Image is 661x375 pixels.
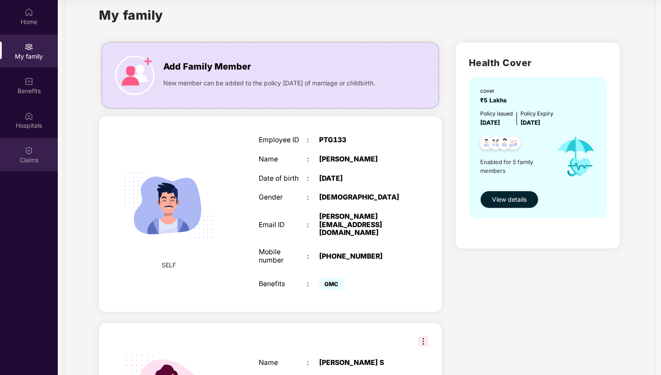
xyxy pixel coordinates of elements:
[307,175,319,183] div: :
[25,146,33,155] img: svg+xml;base64,PHN2ZyBpZD0iQ2xhaW0iIHhtbG5zPSJodHRwOi8vd3d3LnczLm9yZy8yMDAwL3N2ZyIgd2lkdGg9IjIwIi...
[25,77,33,86] img: svg+xml;base64,PHN2ZyBpZD0iQmVuZWZpdHMiIHhtbG5zPSJodHRwOi8vd3d3LnczLm9yZy8yMDAwL3N2ZyIgd2lkdGg9Ij...
[113,150,224,260] img: svg+xml;base64,PHN2ZyB4bWxucz0iaHR0cDovL3d3dy53My5vcmcvMjAwMC9zdmciIHdpZHRoPSIyMjQiIGhlaWdodD0iMT...
[163,78,375,88] span: New member can be added to the policy [DATE] of marriage or childbirth.
[307,252,319,261] div: :
[480,119,500,126] span: [DATE]
[485,133,506,155] img: svg+xml;base64,PHN2ZyB4bWxucz0iaHR0cDovL3d3dy53My5vcmcvMjAwMC9zdmciIHdpZHRoPSI0OC45MTUiIGhlaWdodD...
[99,5,163,25] h1: My family
[259,155,307,164] div: Name
[259,280,307,288] div: Benefits
[319,359,404,367] div: [PERSON_NAME] S
[418,336,429,347] img: svg+xml;base64,PHN2ZyB3aWR0aD0iMzIiIGhlaWdodD0iMzIiIHZpZXdCb3g9IjAgMCAzMiAzMiIgZmlsbD0ibm9uZSIgeG...
[259,221,307,229] div: Email ID
[25,112,33,120] img: svg+xml;base64,PHN2ZyBpZD0iSG9zcGl0YWxzIiB4bWxucz0iaHR0cDovL3d3dy53My5vcmcvMjAwMC9zdmciIHdpZHRoPS...
[307,280,319,288] div: :
[520,109,553,118] div: Policy Expiry
[307,359,319,367] div: :
[307,221,319,229] div: :
[319,213,404,237] div: [PERSON_NAME][EMAIL_ADDRESS][DOMAIN_NAME]
[480,109,513,118] div: Policy issued
[480,191,538,208] button: View details
[259,136,307,144] div: Employee ID
[480,158,548,175] span: Enabled for 5 family members
[319,155,404,164] div: [PERSON_NAME]
[319,136,404,144] div: PTG133
[319,175,404,183] div: [DATE]
[162,260,176,270] span: SELF
[494,133,516,155] img: svg+xml;base64,PHN2ZyB4bWxucz0iaHR0cDovL3d3dy53My5vcmcvMjAwMC9zdmciIHdpZHRoPSI0OC45NDMiIGhlaWdodD...
[307,193,319,202] div: :
[259,359,307,367] div: Name
[469,56,607,70] h2: Health Cover
[476,133,497,155] img: svg+xml;base64,PHN2ZyB4bWxucz0iaHR0cDovL3d3dy53My5vcmcvMjAwMC9zdmciIHdpZHRoPSI0OC45NDMiIGhlaWdodD...
[259,193,307,202] div: Gender
[492,195,527,204] span: View details
[307,136,319,144] div: :
[259,175,307,183] div: Date of birth
[503,133,524,155] img: svg+xml;base64,PHN2ZyB4bWxucz0iaHR0cDovL3d3dy53My5vcmcvMjAwMC9zdmciIHdpZHRoPSI0OC45NDMiIGhlaWdodD...
[520,119,540,126] span: [DATE]
[480,97,510,104] span: ₹5 Lakhs
[307,155,319,164] div: :
[319,278,344,290] span: GMC
[25,8,33,17] img: svg+xml;base64,PHN2ZyBpZD0iSG9tZSIgeG1sbnM9Imh0dHA6Ly93d3cudzMub3JnLzIwMDAvc3ZnIiB3aWR0aD0iMjAiIG...
[480,87,510,95] div: cover
[548,127,603,186] img: icon
[25,42,33,51] img: svg+xml;base64,PHN2ZyB3aWR0aD0iMjAiIGhlaWdodD0iMjAiIHZpZXdCb3g9IjAgMCAyMCAyMCIgZmlsbD0ibm9uZSIgeG...
[115,56,155,95] img: icon
[319,193,404,202] div: [DEMOGRAPHIC_DATA]
[163,60,251,74] span: Add Family Member
[319,252,404,261] div: [PHONE_NUMBER]
[259,248,307,264] div: Mobile number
